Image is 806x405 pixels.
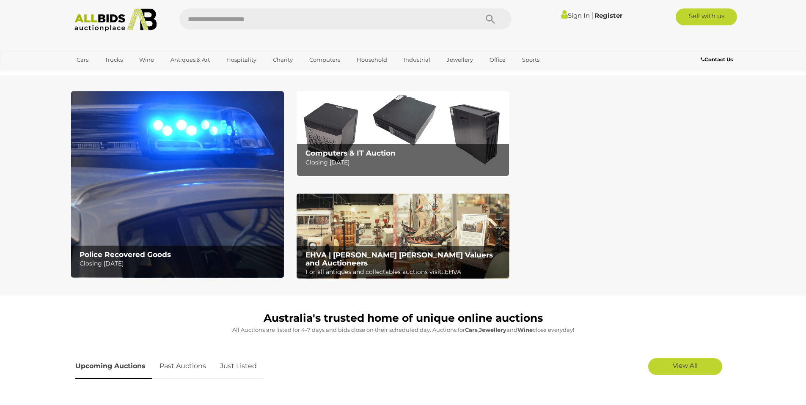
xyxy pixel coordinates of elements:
[484,53,511,67] a: Office
[214,354,263,379] a: Just Listed
[305,251,493,267] b: EHVA | [PERSON_NAME] [PERSON_NAME] Valuers and Auctioneers
[221,53,262,67] a: Hospitality
[305,157,505,168] p: Closing [DATE]
[351,53,393,67] a: Household
[70,8,162,32] img: Allbids.com.au
[441,53,479,67] a: Jewellery
[701,56,733,63] b: Contact Us
[71,53,94,67] a: Cars
[676,8,737,25] a: Sell with us
[517,53,545,67] a: Sports
[561,11,590,19] a: Sign In
[75,354,152,379] a: Upcoming Auctions
[71,91,284,278] a: Police Recovered Goods Police Recovered Goods Closing [DATE]
[75,325,731,335] p: All Auctions are listed for 4-7 days and bids close on their scheduled day. Auctions for , and cl...
[297,194,509,279] a: EHVA | Evans Hastings Valuers and Auctioneers EHVA | [PERSON_NAME] [PERSON_NAME] Valuers and Auct...
[701,55,735,64] a: Contact Us
[594,11,622,19] a: Register
[304,53,346,67] a: Computers
[99,53,128,67] a: Trucks
[297,91,509,176] a: Computers & IT Auction Computers & IT Auction Closing [DATE]
[267,53,298,67] a: Charity
[297,91,509,176] img: Computers & IT Auction
[469,8,512,30] button: Search
[80,258,279,269] p: Closing [DATE]
[479,326,506,333] strong: Jewellery
[75,312,731,324] h1: Australia's trusted home of unique online auctions
[465,326,478,333] strong: Cars
[80,250,171,259] b: Police Recovered Goods
[134,53,160,67] a: Wine
[297,194,509,279] img: EHVA | Evans Hastings Valuers and Auctioneers
[153,354,212,379] a: Past Auctions
[71,91,284,278] img: Police Recovered Goods
[673,361,698,369] span: View All
[305,267,505,277] p: For all antiques and collectables auctions visit: EHVA
[398,53,436,67] a: Industrial
[517,326,533,333] strong: Wine
[648,358,722,375] a: View All
[165,53,215,67] a: Antiques & Art
[591,11,593,20] span: |
[71,67,142,81] a: [GEOGRAPHIC_DATA]
[305,149,396,157] b: Computers & IT Auction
